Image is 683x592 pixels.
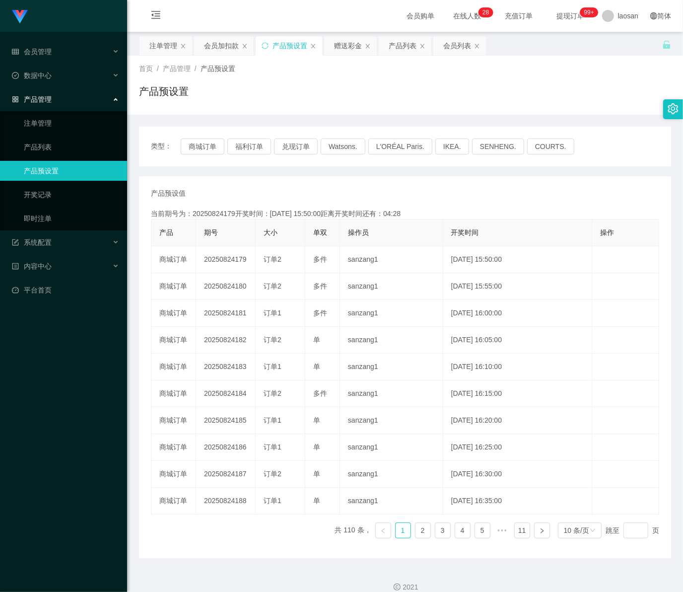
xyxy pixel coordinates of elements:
[478,7,493,17] sup: 28
[313,282,327,290] span: 多件
[475,522,490,538] li: 5
[494,522,510,538] span: •••
[472,139,524,154] button: SENHENG.
[313,470,320,478] span: 单
[340,407,443,434] td: sanzang1
[12,10,28,24] img: logo.9652507e.png
[12,95,52,103] span: 产品管理
[313,336,320,344] span: 单
[435,139,469,154] button: IKEA.
[24,185,119,205] a: 开奖记录
[151,407,196,434] td: 商城订单
[443,273,592,300] td: [DATE] 15:55:00
[24,161,119,181] a: 产品预设置
[443,36,471,55] div: 会员列表
[340,488,443,515] td: sanzang1
[196,407,256,434] td: 20250824185
[195,65,197,73] span: /
[196,327,256,354] td: 20250824182
[12,280,119,300] a: 图标: dashboard平台首页
[435,522,451,538] li: 3
[389,36,416,55] div: 产品列表
[264,416,281,424] span: 订单1
[482,7,486,17] p: 2
[264,228,277,236] span: 大小
[12,262,52,270] span: 内容中心
[443,380,592,407] td: [DATE] 16:15:00
[151,300,196,327] td: 商城订单
[313,228,327,236] span: 单双
[340,300,443,327] td: sanzang1
[395,522,411,538] li: 1
[273,36,307,55] div: 产品预设置
[443,461,592,488] td: [DATE] 16:30:00
[334,36,362,55] div: 赠送彩金
[151,188,186,199] span: 产品预设值
[151,434,196,461] td: 商城订单
[443,407,592,434] td: [DATE] 16:20:00
[443,434,592,461] td: [DATE] 16:25:00
[455,523,470,538] a: 4
[600,228,614,236] span: 操作
[313,309,327,317] span: 多件
[321,139,365,154] button: Watsons.
[196,273,256,300] td: 20250824180
[443,488,592,515] td: [DATE] 16:35:00
[139,84,189,99] h1: 产品预设置
[264,309,281,317] span: 订单1
[527,139,574,154] button: COURTS.
[451,228,479,236] span: 开奖时间
[443,300,592,327] td: [DATE] 16:00:00
[196,300,256,327] td: 20250824181
[24,209,119,228] a: 即时注单
[514,522,530,538] li: 11
[340,273,443,300] td: sanzang1
[24,113,119,133] a: 注单管理
[196,461,256,488] td: 20250824187
[274,139,318,154] button: 兑现订单
[151,380,196,407] td: 商城订单
[539,528,545,534] i: 图标: right
[368,139,432,154] button: L'ORÉAL Paris.
[313,416,320,424] span: 单
[590,527,596,534] i: 图标: down
[196,354,256,380] td: 20250824183
[242,43,248,49] i: 图标: close
[435,523,450,538] a: 3
[340,461,443,488] td: sanzang1
[159,228,173,236] span: 产品
[151,327,196,354] td: 商城订单
[149,36,177,55] div: 注单管理
[313,255,327,263] span: 多件
[365,43,371,49] i: 图标: close
[486,7,489,17] p: 8
[204,36,239,55] div: 会员加扣款
[151,246,196,273] td: 商城订单
[340,327,443,354] td: sanzang1
[494,522,510,538] li: 向后 5 页
[443,246,592,273] td: [DATE] 15:50:00
[415,523,430,538] a: 2
[163,65,191,73] span: 产品管理
[474,43,480,49] i: 图标: close
[204,228,218,236] span: 期号
[264,443,281,451] span: 订单1
[12,96,19,103] i: 图标: appstore-o
[12,72,52,79] span: 数据中心
[12,48,19,55] i: 图标: table
[264,497,281,505] span: 订单1
[12,238,52,246] span: 系统配置
[534,522,550,538] li: 下一页
[515,523,530,538] a: 11
[151,209,659,219] div: 当前期号为：20250824179开奖时间：[DATE] 15:50:00距离开奖时间还有：04:28
[419,43,425,49] i: 图标: close
[12,263,19,270] i: 图标: profile
[475,523,490,538] a: 5
[196,488,256,515] td: 20250824188
[139,0,173,32] i: 图标: menu-fold
[264,336,281,344] span: 订单2
[340,354,443,380] td: sanzang1
[12,239,19,246] i: 图标: form
[500,12,538,19] span: 充值订单
[196,380,256,407] td: 20250824184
